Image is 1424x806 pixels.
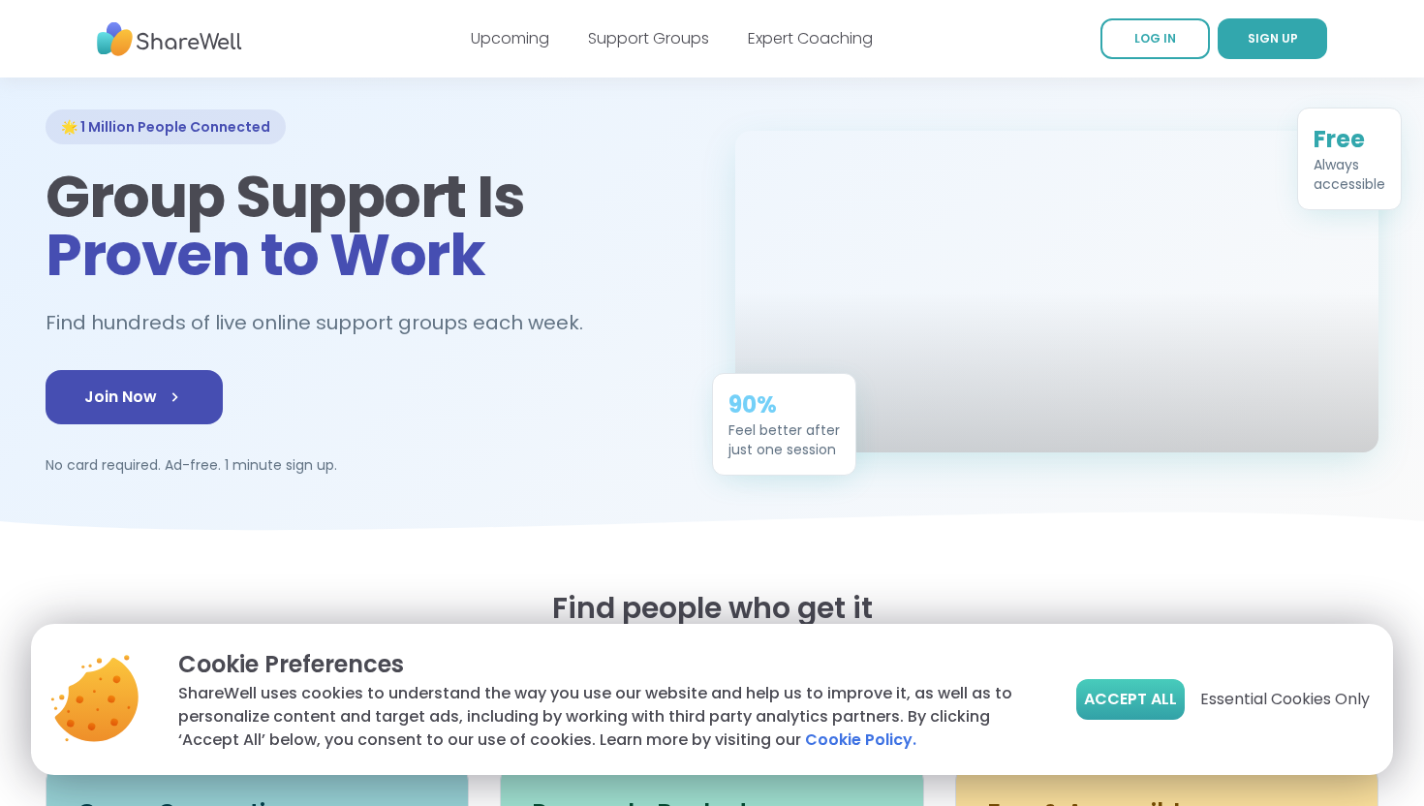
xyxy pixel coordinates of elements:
[46,591,1378,626] h2: Find people who get it
[471,27,549,49] a: Upcoming
[1314,120,1385,151] div: Free
[46,370,223,424] a: Join Now
[178,647,1045,682] p: Cookie Preferences
[1100,18,1210,59] a: LOG IN
[46,214,484,295] span: Proven to Work
[748,27,873,49] a: Expert Coaching
[46,307,604,339] h2: Find hundreds of live online support groups each week.
[805,728,916,752] a: Cookie Policy.
[46,168,689,284] h1: Group Support Is
[728,417,840,455] div: Feel better after just one session
[588,27,709,49] a: Support Groups
[84,386,184,409] span: Join Now
[1218,18,1327,59] a: SIGN UP
[1076,679,1185,720] button: Accept All
[1200,688,1370,711] span: Essential Cookies Only
[1134,30,1176,46] span: LOG IN
[97,13,242,66] img: ShareWell Nav Logo
[46,455,689,475] p: No card required. Ad-free. 1 minute sign up.
[1084,688,1177,711] span: Accept All
[1248,30,1298,46] span: SIGN UP
[728,386,840,417] div: 90%
[178,682,1045,752] p: ShareWell uses cookies to understand the way you use our website and help us to improve it, as we...
[46,109,286,144] div: 🌟 1 Million People Connected
[1314,151,1385,190] div: Always accessible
